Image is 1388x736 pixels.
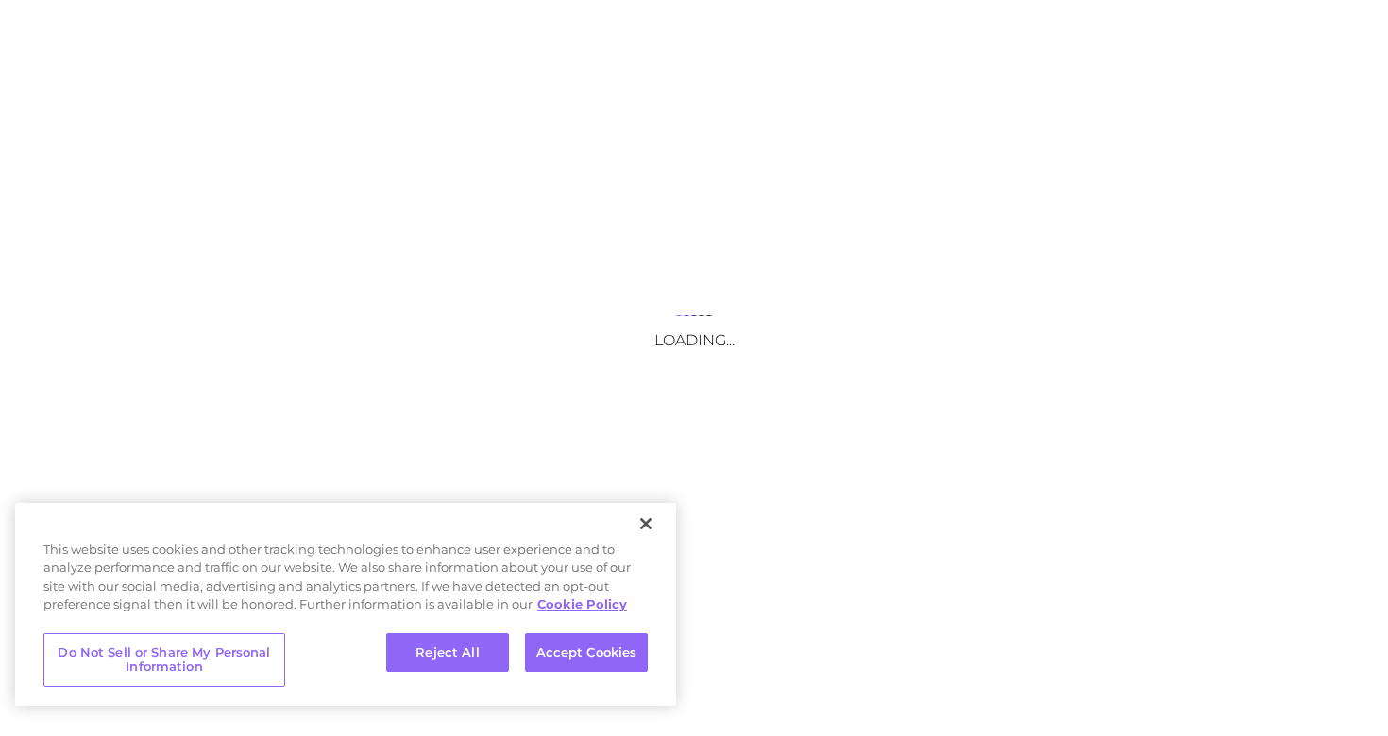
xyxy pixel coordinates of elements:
[625,503,667,544] button: Close
[15,503,676,706] div: Cookie banner
[525,633,648,673] button: Accept Cookies
[15,541,676,624] div: This website uses cookies and other tracking technologies to enhance user experience and to analy...
[537,596,627,611] a: More information about your privacy, opens in a new tab
[386,633,509,673] button: Reject All
[43,633,285,687] button: Do Not Sell or Share My Personal Information
[15,503,676,706] div: Privacy
[505,331,883,349] h3: Loading...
